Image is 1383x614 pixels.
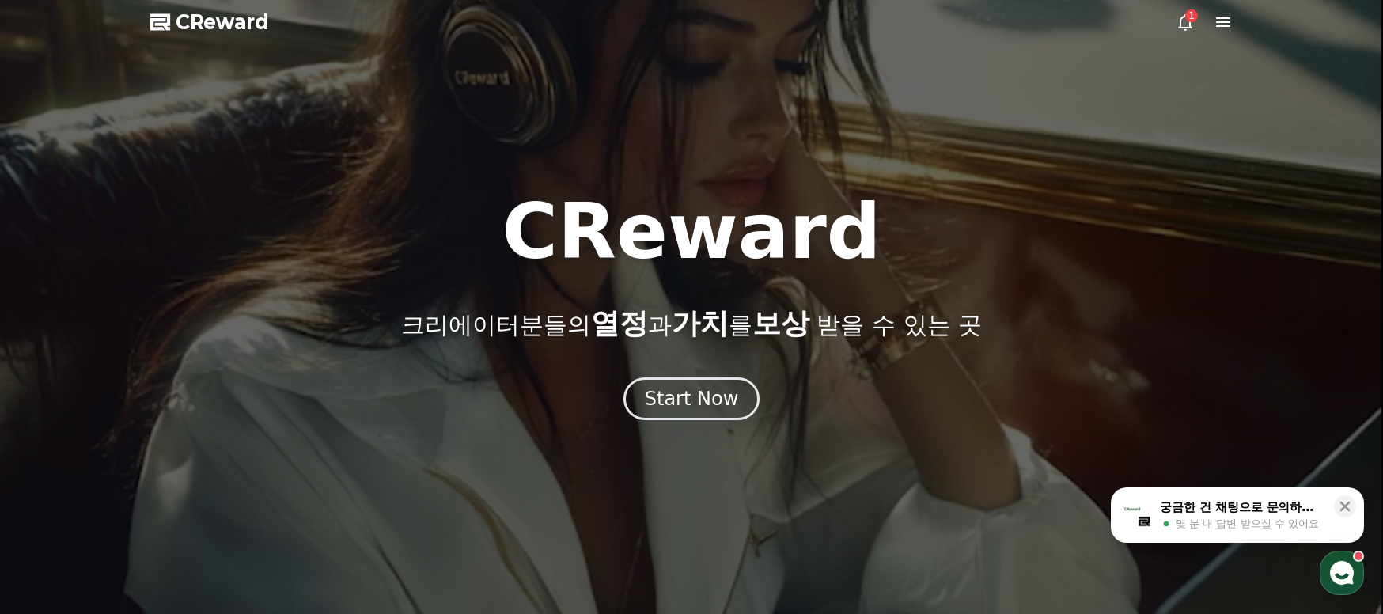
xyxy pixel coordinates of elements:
button: Start Now [623,377,760,420]
div: Start Now [645,386,739,411]
span: 열정 [591,307,648,339]
a: Start Now [623,393,760,408]
h1: CReward [502,194,881,270]
span: 보상 [752,307,809,339]
span: CReward [176,9,269,35]
p: 크리에이터분들의 과 를 받을 수 있는 곳 [401,308,982,339]
a: 1 [1176,13,1195,32]
a: CReward [150,9,269,35]
span: 가치 [672,307,729,339]
div: 1 [1185,9,1198,22]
